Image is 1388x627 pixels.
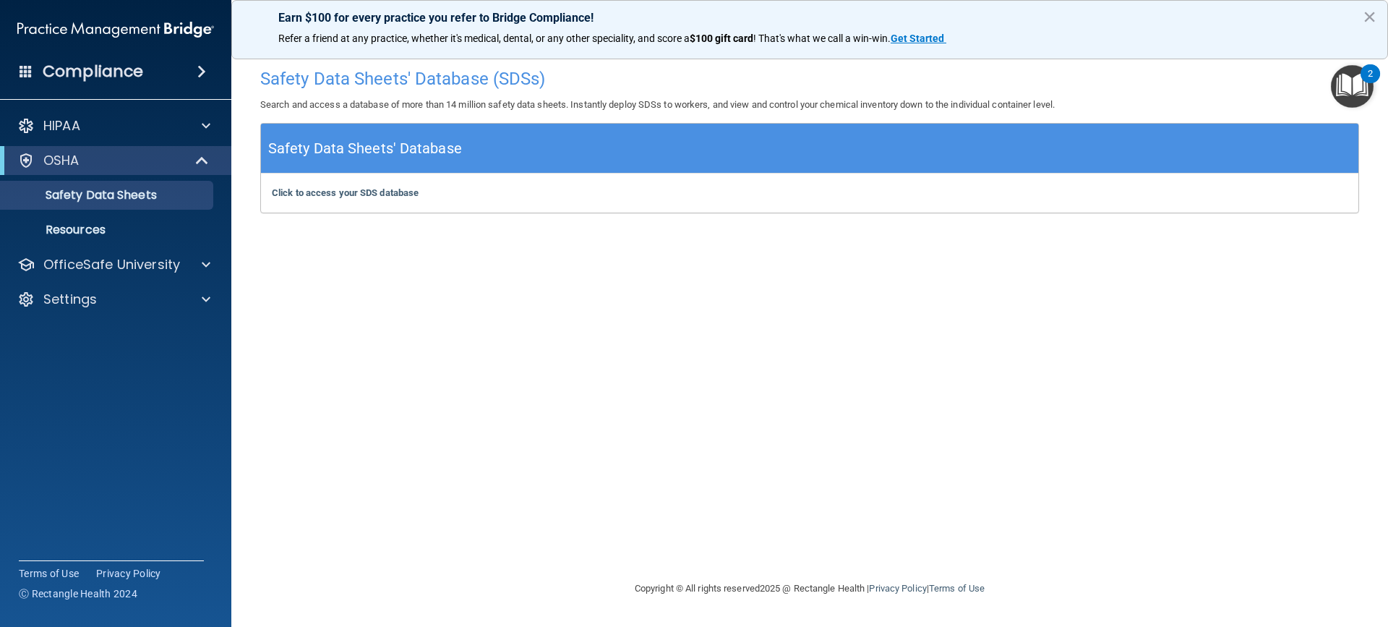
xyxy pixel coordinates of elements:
[891,33,946,44] a: Get Started
[9,223,207,237] p: Resources
[19,566,79,581] a: Terms of Use
[1331,65,1374,108] button: Open Resource Center, 2 new notifications
[753,33,891,44] span: ! That's what we call a win-win.
[19,587,137,601] span: Ⓒ Rectangle Health 2024
[260,96,1359,114] p: Search and access a database of more than 14 million safety data sheets. Instantly deploy SDSs to...
[17,152,210,169] a: OSHA
[96,566,161,581] a: Privacy Policy
[43,117,80,135] p: HIPAA
[278,11,1341,25] p: Earn $100 for every practice you refer to Bridge Compliance!
[272,187,419,198] a: Click to access your SDS database
[278,33,690,44] span: Refer a friend at any practice, whether it's medical, dental, or any other speciality, and score a
[9,188,207,202] p: Safety Data Sheets
[43,291,97,308] p: Settings
[690,33,753,44] strong: $100 gift card
[17,117,210,135] a: HIPAA
[1138,524,1371,582] iframe: Drift Widget Chat Controller
[891,33,944,44] strong: Get Started
[929,583,985,594] a: Terms of Use
[17,15,214,44] img: PMB logo
[17,291,210,308] a: Settings
[43,61,143,82] h4: Compliance
[546,566,1074,612] div: Copyright © All rights reserved 2025 @ Rectangle Health | |
[268,136,462,161] h5: Safety Data Sheets' Database
[869,583,926,594] a: Privacy Policy
[1368,74,1373,93] div: 2
[43,256,180,273] p: OfficeSafe University
[17,256,210,273] a: OfficeSafe University
[1363,5,1376,28] button: Close
[260,69,1359,88] h4: Safety Data Sheets' Database (SDSs)
[43,152,80,169] p: OSHA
